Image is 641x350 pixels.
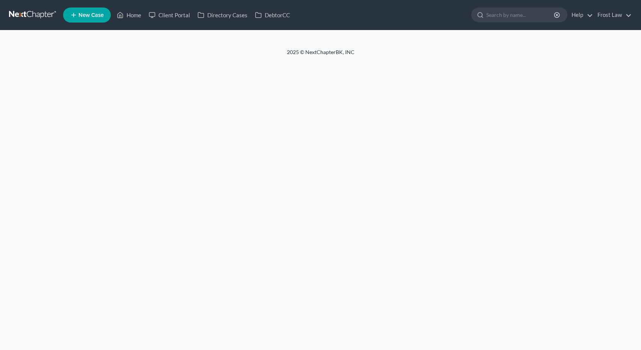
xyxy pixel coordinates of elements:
a: Help [568,8,593,22]
a: Directory Cases [194,8,251,22]
input: Search by name... [486,8,555,22]
a: Frost Law [594,8,632,22]
a: DebtorCC [251,8,294,22]
div: 2025 © NextChapterBK, INC [107,48,535,62]
a: Home [113,8,145,22]
a: Client Portal [145,8,194,22]
span: New Case [78,12,104,18]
